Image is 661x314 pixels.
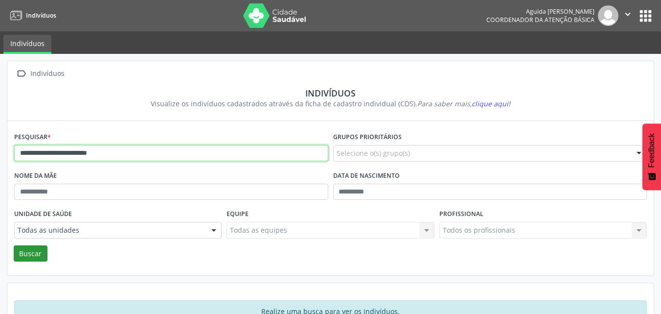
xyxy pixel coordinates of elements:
[337,148,410,158] span: Selecione o(s) grupo(s)
[21,98,640,109] div: Visualize os indivíduos cadastrados através da ficha de cadastro individual (CDS).
[3,35,51,54] a: Indivíduos
[486,16,594,24] span: Coordenador da Atenção Básica
[486,7,594,16] div: Aguida [PERSON_NAME]
[14,169,57,184] label: Nome da mãe
[647,133,656,168] span: Feedback
[618,5,637,26] button: 
[14,67,66,81] a:  Indivíduos
[333,130,402,145] label: Grupos prioritários
[227,207,249,222] label: Equipe
[439,207,483,222] label: Profissional
[26,11,56,20] span: Indivíduos
[14,245,47,262] button: Buscar
[622,9,633,20] i: 
[14,130,51,145] label: Pesquisar
[14,67,28,81] i: 
[637,7,654,24] button: apps
[642,123,661,190] button: Feedback - Mostrar pesquisa
[7,7,56,24] a: Indivíduos
[21,88,640,98] div: Indivíduos
[333,169,400,184] label: Data de nascimento
[14,207,72,222] label: Unidade de saúde
[18,225,202,235] span: Todas as unidades
[417,99,510,108] i: Para saber mais,
[472,99,510,108] span: clique aqui!
[598,5,618,26] img: img
[28,67,66,81] div: Indivíduos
